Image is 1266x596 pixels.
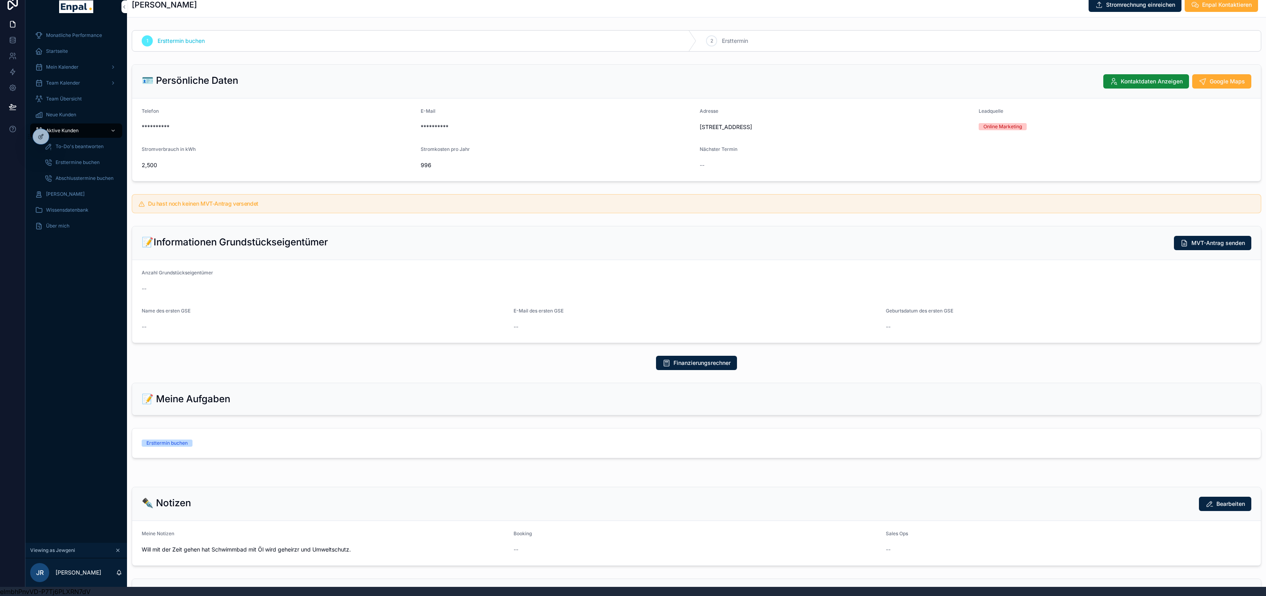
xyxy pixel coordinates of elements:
[1174,236,1251,250] button: MVT-Antrag senden
[40,171,122,185] a: Abschlusstermine buchen
[142,161,414,169] span: 2,500
[886,323,891,331] span: --
[30,44,122,58] a: Startseite
[1202,1,1252,9] span: Enpal Kontaktieren
[30,76,122,90] a: Team Kalender
[46,191,85,197] span: [PERSON_NAME]
[514,323,518,331] span: --
[722,37,748,45] span: Ersttermin
[1103,74,1189,89] button: Kontaktdaten Anzeigen
[148,201,1254,206] h5: Du hast noch keinen MVT-Antrag versendet
[1121,77,1183,85] span: Kontaktdaten Anzeigen
[142,285,146,293] span: --
[886,546,891,554] span: --
[142,546,507,554] span: Will mit der Zeit gehen hat Schwimmbad mit Öl wird geheirzr und Umweltschutz.
[30,203,122,217] a: Wissensdatenbank
[30,60,122,74] a: Mein Kalender
[700,161,704,169] span: --
[142,270,213,276] span: Anzahl Grundstückseigentümer
[25,23,127,243] div: scrollable content
[1106,1,1175,9] span: Stromrechnung einreichen
[421,161,693,169] span: 996
[142,530,174,536] span: Meine Notizen
[40,139,122,154] a: To-Do's beantworten
[46,127,79,134] span: Aktive Kunden
[46,48,68,54] span: Startseite
[142,74,238,87] h2: 🪪 Persönliche Daten
[56,569,101,577] p: [PERSON_NAME]
[59,0,93,13] img: App logo
[1192,74,1251,89] button: Google Maps
[146,38,148,44] span: 1
[710,38,713,44] span: 2
[886,530,908,536] span: Sales Ops
[46,80,80,86] span: Team Kalender
[30,547,75,554] span: Viewing as Jewgeni
[1191,239,1245,247] span: MVT-Antrag senden
[421,146,470,152] span: Stromkosten pro Jahr
[132,428,1261,458] a: Ersttermin buchen
[46,223,69,229] span: Über mich
[30,108,122,122] a: Neue Kunden
[142,108,159,114] span: Telefon
[30,28,122,42] a: Monatliche Performance
[514,546,518,554] span: --
[700,146,737,152] span: Nächster Termin
[30,219,122,233] a: Über mich
[142,323,146,331] span: --
[142,236,328,249] h2: 📝Informationen Grundstückseigentümer
[1199,497,1251,511] button: Bearbeiten
[673,359,731,367] span: Finanzierungsrechner
[700,123,972,131] span: [STREET_ADDRESS]
[46,207,89,213] span: Wissensdatenbank
[36,568,44,577] span: JR
[1210,77,1245,85] span: Google Maps
[40,155,122,170] a: Ersttermine buchen
[656,356,737,370] button: Finanzierungsrechner
[514,308,564,314] span: E-Mail des ersten GSE
[514,530,532,536] span: Booking
[421,108,435,114] span: E-Mail
[30,123,122,138] a: Aktive Kunden
[979,108,1003,114] span: Leadquelle
[46,96,82,102] span: Team Übersicht
[983,123,1022,130] div: Online Marketing
[30,92,122,106] a: Team Übersicht
[886,308,953,314] span: Geburtsdatum des ersten GSE
[56,143,104,150] span: To-Do's beantworten
[142,393,230,405] h2: 📝 Meine Aufgaben
[46,32,102,39] span: Monatliche Performance
[46,64,79,70] span: Mein Kalender
[46,112,76,118] span: Neue Kunden
[142,497,191,509] h2: ✒️ Notizen
[700,108,718,114] span: Adresse
[146,440,188,447] div: Ersttermin buchen
[158,37,205,45] span: Ersttermin buchen
[56,159,100,166] span: Ersttermine buchen
[56,175,114,181] span: Abschlusstermine buchen
[142,308,190,314] span: Name des ersten GSE
[30,187,122,201] a: [PERSON_NAME]
[142,146,196,152] span: Stromverbrauch in kWh
[1216,500,1245,508] span: Bearbeiten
